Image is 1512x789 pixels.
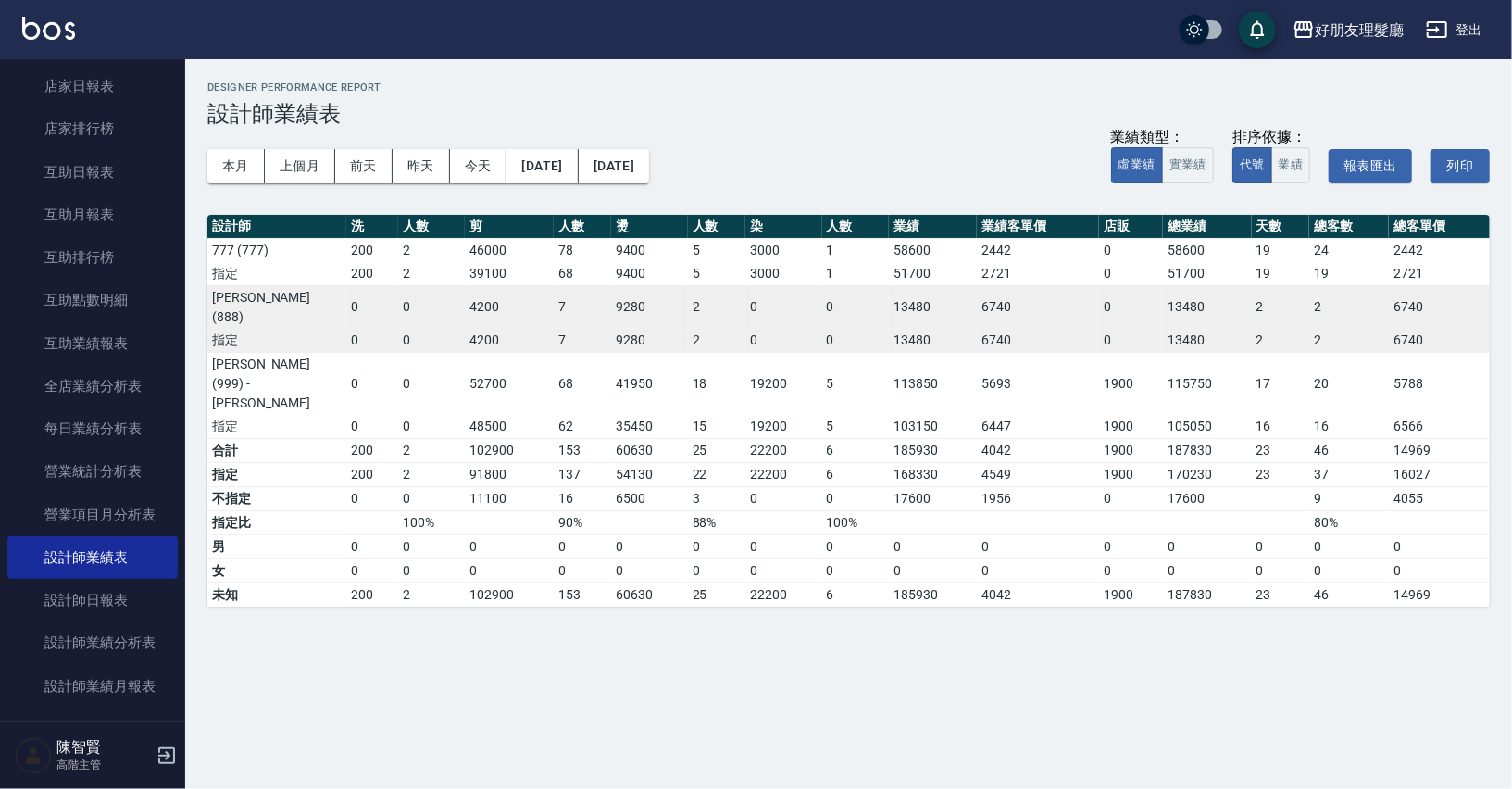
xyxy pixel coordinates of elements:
a: 設計師業績表 [7,536,178,579]
td: 3 [688,486,746,510]
td: 0 [346,352,398,415]
td: 1 [822,238,889,262]
td: 6740 [977,285,1099,329]
td: 48500 [465,415,553,439]
td: 未知 [207,582,346,607]
td: 100% [398,510,465,534]
td: 22200 [745,582,821,607]
td: 113850 [889,352,977,415]
td: 88% [688,510,746,534]
button: [DATE] [506,149,578,183]
td: 1900 [1099,352,1163,415]
td: 6 [822,462,889,486]
td: 2 [1252,285,1310,329]
th: 總客數 [1309,215,1389,239]
td: 11100 [465,486,553,510]
img: Logo [22,17,75,40]
td: 3000 [745,262,821,286]
td: 0 [1163,558,1251,582]
td: 0 [1309,558,1389,582]
td: 16027 [1389,462,1490,486]
td: 37 [1309,462,1389,486]
a: 互助點數明細 [7,279,178,321]
td: 0 [1163,534,1251,558]
td: 19 [1252,238,1310,262]
td: 17600 [889,486,977,510]
td: 200 [346,238,398,262]
td: 6500 [611,486,687,510]
td: 不指定 [207,486,346,510]
td: 52700 [465,352,553,415]
td: 4042 [977,438,1099,462]
a: 店家日報表 [7,65,178,107]
td: 0 [1389,534,1490,558]
td: 6 [822,582,889,607]
a: 互助日報表 [7,151,178,194]
td: [PERSON_NAME](888) [207,285,346,329]
td: 25 [688,438,746,462]
td: 0 [398,415,465,439]
td: 0 [745,285,821,329]
td: 2 [688,285,746,329]
td: 23 [1252,582,1310,607]
td: 1900 [1099,415,1163,439]
td: 0 [346,534,398,558]
td: 102900 [465,438,553,462]
td: 19 [1252,262,1310,286]
td: 7 [554,329,612,353]
a: 店家排行榜 [7,107,178,150]
td: 0 [822,285,889,329]
img: Person [15,737,52,774]
td: 15 [688,415,746,439]
button: 好朋友理髮廳 [1285,11,1411,49]
td: 200 [346,582,398,607]
td: 5693 [977,352,1099,415]
td: 6740 [977,329,1099,353]
td: 0 [688,558,746,582]
th: 人數 [554,215,612,239]
td: 9400 [611,238,687,262]
td: 0 [1099,238,1163,262]
td: 51700 [1163,262,1251,286]
h3: 設計師業績表 [207,101,1490,127]
td: 0 [554,558,612,582]
button: 代號 [1232,147,1272,183]
button: 登出 [1418,13,1490,47]
td: 22200 [745,438,821,462]
td: 103150 [889,415,977,439]
a: 每日業績分析表 [7,407,178,450]
td: 14969 [1389,582,1490,607]
td: 62 [554,415,612,439]
th: 店販 [1099,215,1163,239]
td: 0 [745,558,821,582]
th: 人數 [398,215,465,239]
td: 6566 [1389,415,1490,439]
div: 業績類型： [1111,128,1214,147]
td: 17600 [1163,486,1251,510]
td: 2 [398,582,465,607]
div: 排序依據： [1232,128,1311,147]
td: 4042 [977,582,1099,607]
button: save [1239,11,1276,48]
a: 營業項目月分析表 [7,494,178,536]
td: 0 [398,329,465,353]
td: 0 [554,534,612,558]
td: [PERSON_NAME](999) - [PERSON_NAME] [207,352,346,415]
td: 9400 [611,262,687,286]
td: 9280 [611,285,687,329]
td: 4200 [465,329,553,353]
td: 16 [1309,415,1389,439]
th: 人數 [688,215,746,239]
td: 2 [398,438,465,462]
td: 合計 [207,438,346,462]
th: 業績客單價 [977,215,1099,239]
td: 20 [1309,352,1389,415]
td: 0 [346,285,398,329]
td: 17 [1252,352,1310,415]
td: 22 [688,462,746,486]
td: 0 [1389,558,1490,582]
td: 58600 [889,238,977,262]
button: 列印 [1431,149,1490,183]
button: 虛業績 [1111,147,1163,183]
td: 5788 [1389,352,1490,415]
